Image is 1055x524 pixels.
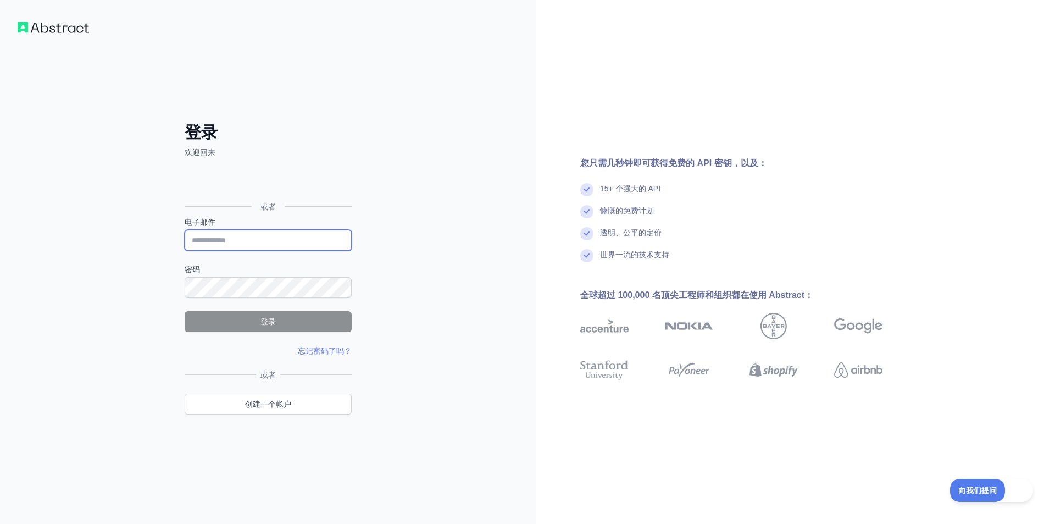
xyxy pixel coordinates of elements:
[245,400,291,409] font: 创建一个帐户
[18,22,89,33] img: 工作流程
[600,206,654,215] font: 慷慨的免费计划
[298,346,352,355] a: 忘记密码了吗？
[580,183,593,196] img: 复选标记
[185,148,215,157] font: 欢迎回来
[260,202,276,211] font: 或者
[834,358,882,382] img: 爱彼迎
[185,218,215,227] font: 电子邮件
[580,358,629,382] img: 斯坦福大学
[665,313,713,339] img: 诺基亚
[665,358,713,382] img: 派安盈
[600,184,660,193] font: 15+ 个强大的 API
[834,313,882,339] img: 谷歌
[580,249,593,262] img: 复选标记
[749,358,798,382] img: Shopify
[580,227,593,240] img: 复选标记
[185,394,352,415] a: 创建一个帐户
[260,317,276,326] font: 登录
[185,265,200,274] font: 密码
[580,205,593,218] img: 复选标记
[760,313,787,339] img: 拜耳
[600,250,669,259] font: 世界一流的技术支持
[185,311,352,332] button: 登录
[580,313,629,339] img: 埃森哲
[600,228,662,237] font: 透明、公平的定价
[580,290,813,300] font: 全球超过 100,000 名顶尖工程师和组织都在使用 Abstract：
[950,479,1033,502] iframe: 切换客户支持
[179,170,355,194] iframe: “使用Google账号登录”按钮
[185,123,218,141] font: 登录
[580,158,767,168] font: 您只需几秒钟即可获得免费的 API 密钥，以及：
[260,371,276,379] font: 或者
